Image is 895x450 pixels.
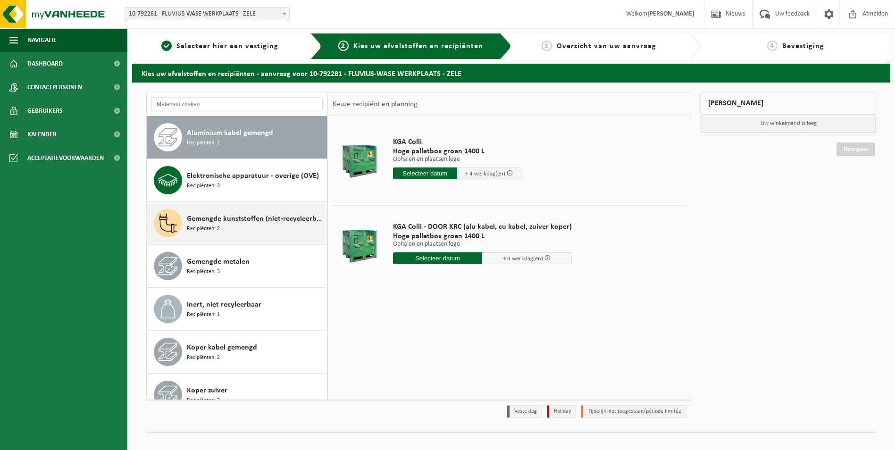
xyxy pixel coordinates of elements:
[557,42,656,50] span: Overzicht van uw aanvraag
[328,92,422,116] div: Keuze recipiënt en planning
[137,41,303,52] a: 1Selecteer hier een vestiging
[338,41,349,51] span: 2
[393,232,572,241] span: Hoge palletbox groen 1400 L
[393,156,521,163] p: Ophalen en plaatsen lege
[187,396,220,405] span: Recipiënten: 2
[503,256,543,262] span: + 4 werkdag(en)
[767,41,778,51] span: 4
[161,41,172,51] span: 1
[647,10,694,17] strong: [PERSON_NAME]
[147,245,327,288] button: Gemengde metalen Recipiënten: 3
[187,213,325,225] span: Gemengde kunststoffen (niet-recycleerbaar), exclusief PVC
[393,222,572,232] span: KGA Colli - DOOR KRC (alu kabel, cu kabel, zuiver koper)
[542,41,552,51] span: 3
[393,167,457,179] input: Selecteer datum
[465,171,505,177] span: + 4 werkdag(en)
[27,146,104,170] span: Acceptatievoorwaarden
[782,42,824,50] span: Bevestiging
[147,288,327,331] button: Inert, niet recyleerbaar Recipiënten: 1
[132,64,890,82] h2: Kies uw afvalstoffen en recipiënten - aanvraag voor 10-792281 - FLUVIUS-WASE WERKPLAATS - ZELE
[393,137,521,147] span: KGA Colli
[393,241,572,248] p: Ophalen en plaatsen lege
[353,42,483,50] span: Kies uw afvalstoffen en recipiënten
[187,170,319,182] span: Elektronische apparatuur - overige (OVE)
[27,28,57,52] span: Navigatie
[393,147,521,156] span: Hoge palletbox groen 1400 L
[187,385,227,396] span: Koper zuiver
[151,97,323,111] input: Materiaal zoeken
[547,405,576,418] li: Holiday
[147,331,327,374] button: Koper kabel gemengd Recipiënten: 2
[581,405,686,418] li: Tijdelijk niet toegestaan/période limitée
[125,7,290,21] span: 10-792281 - FLUVIUS-WASE WERKPLAATS - ZELE
[187,182,220,191] span: Recipiënten: 3
[507,405,542,418] li: Vaste dag
[187,139,220,148] span: Recipiënten: 2
[27,52,63,75] span: Dashboard
[27,99,63,123] span: Gebruikers
[176,42,278,50] span: Selecteer hier een vestiging
[27,123,57,146] span: Kalender
[701,115,876,133] p: Uw winkelmand is leeg
[147,202,327,245] button: Gemengde kunststoffen (niet-recycleerbaar), exclusief PVC Recipiënten: 2
[125,8,289,21] span: 10-792281 - FLUVIUS-WASE WERKPLAATS - ZELE
[147,116,327,159] button: Aluminium kabel gemengd Recipiënten: 2
[187,267,220,276] span: Recipiënten: 3
[393,252,483,264] input: Selecteer datum
[147,374,327,417] button: Koper zuiver Recipiënten: 2
[187,256,250,267] span: Gemengde metalen
[187,342,257,353] span: Koper kabel gemengd
[836,142,875,156] a: Doorgaan
[27,75,82,99] span: Contactpersonen
[187,127,273,139] span: Aluminium kabel gemengd
[187,353,220,362] span: Recipiënten: 2
[147,159,327,202] button: Elektronische apparatuur - overige (OVE) Recipiënten: 3
[187,310,220,319] span: Recipiënten: 1
[701,92,876,115] div: [PERSON_NAME]
[187,299,261,310] span: Inert, niet recyleerbaar
[187,225,220,233] span: Recipiënten: 2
